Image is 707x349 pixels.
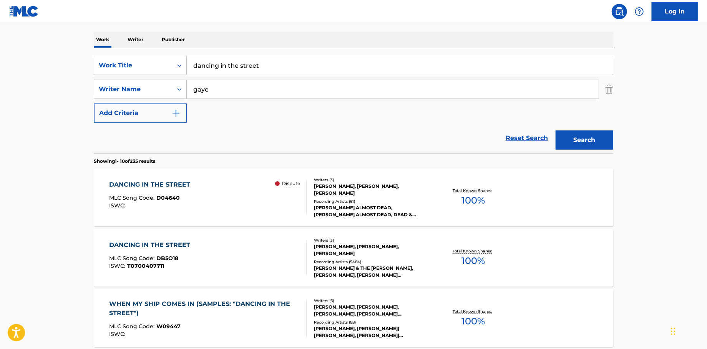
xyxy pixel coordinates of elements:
[94,229,613,287] a: DANCING IN THE STREETMLC Song Code:DB5O18ISWC:T0700407711Writers (3)[PERSON_NAME], [PERSON_NAME],...
[110,262,128,269] span: ISWC :
[314,183,430,197] div: [PERSON_NAME], [PERSON_NAME], [PERSON_NAME]
[94,289,613,347] a: WHEN MY SHIP COMES IN (SAMPLES: "DANCING IN THE STREET")MLC Song Code:W09447ISWC:Writers (6)[PERS...
[635,7,644,16] img: help
[110,331,128,337] span: ISWC :
[314,259,430,265] div: Recording Artists ( 5484 )
[157,255,179,262] span: DB5O18
[314,177,430,183] div: Writers ( 3 )
[99,61,168,70] div: Work Title
[94,56,613,154] form: Search Form
[171,109,181,118] img: 9d2ae6d4665cec9f34b9.svg
[157,194,180,201] span: D04640
[314,237,430,243] div: Writers ( 3 )
[110,202,128,209] span: ISWC :
[612,4,627,19] a: Public Search
[99,85,168,94] div: Writer Name
[453,188,494,194] p: Total Known Shares:
[314,199,430,204] div: Recording Artists ( 61 )
[157,323,181,330] span: W09447
[314,265,430,279] div: [PERSON_NAME] & THE [PERSON_NAME], [PERSON_NAME], [PERSON_NAME] [PERSON_NAME] [PERSON_NAME], [PER...
[461,194,485,207] span: 100 %
[652,2,698,21] a: Log In
[128,262,164,269] span: T0700407711
[461,314,485,328] span: 100 %
[110,255,157,262] span: MLC Song Code :
[605,80,613,99] img: Delete Criterion
[556,130,613,150] button: Search
[125,32,146,48] p: Writer
[110,299,300,318] div: WHEN MY SHIP COMES IN (SAMPLES: "DANCING IN THE STREET")
[159,32,187,48] p: Publisher
[453,309,494,314] p: Total Known Shares:
[9,6,39,17] img: MLC Logo
[110,180,194,189] div: DANCING IN THE STREET
[314,204,430,218] div: [PERSON_NAME] ALMOST DEAD, [PERSON_NAME] ALMOST DEAD, DEAD & COMPANY, [PERSON_NAME] ALMOST DEAD, ...
[669,312,707,349] iframe: Chat Widget
[110,194,157,201] span: MLC Song Code :
[94,32,111,48] p: Work
[314,325,430,339] div: [PERSON_NAME], [PERSON_NAME]|[PERSON_NAME], [PERSON_NAME]|[PERSON_NAME], [PERSON_NAME], [PERSON_N...
[94,169,613,226] a: DANCING IN THE STREETMLC Song Code:D04640ISWC: DisputeWriters (3)[PERSON_NAME], [PERSON_NAME], [P...
[314,304,430,317] div: [PERSON_NAME], [PERSON_NAME], [PERSON_NAME], [PERSON_NAME], [PERSON_NAME], [PERSON_NAME]
[314,319,430,325] div: Recording Artists ( 88 )
[314,298,430,304] div: Writers ( 6 )
[282,180,300,187] p: Dispute
[615,7,624,16] img: search
[502,130,552,147] a: Reset Search
[314,243,430,257] div: [PERSON_NAME], [PERSON_NAME], [PERSON_NAME]
[632,4,647,19] div: Help
[671,320,675,343] div: Drag
[94,158,155,165] p: Showing 1 - 10 of 235 results
[110,323,157,330] span: MLC Song Code :
[110,240,194,250] div: DANCING IN THE STREET
[453,248,494,254] p: Total Known Shares:
[94,104,187,123] button: Add Criteria
[461,254,485,268] span: 100 %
